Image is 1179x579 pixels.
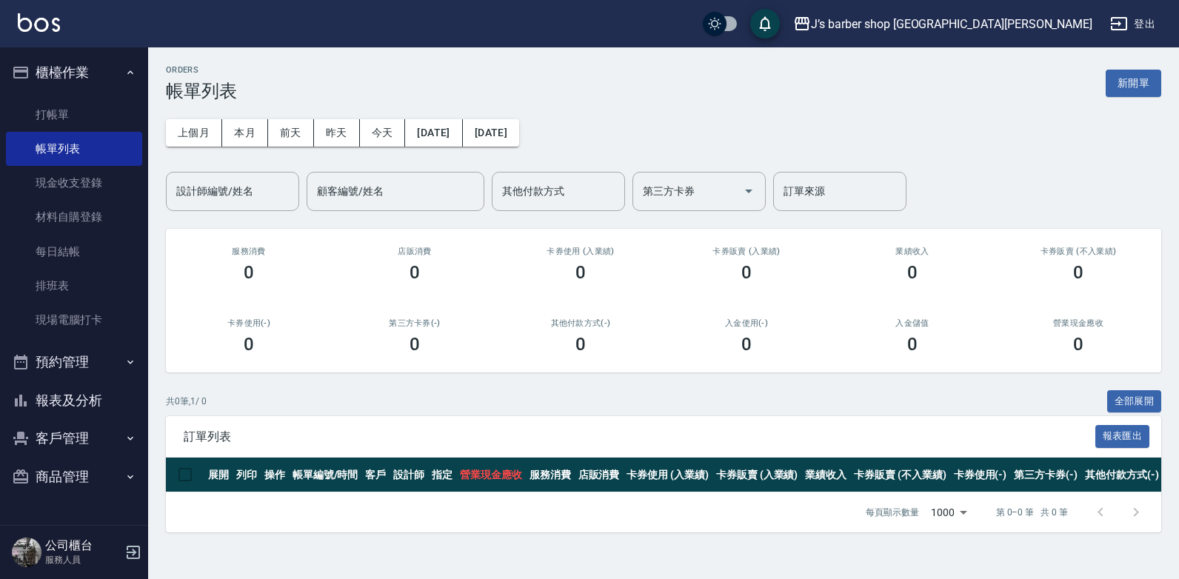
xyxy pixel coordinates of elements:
[244,262,254,283] h3: 0
[575,262,586,283] h3: 0
[361,458,390,492] th: 客戶
[1081,458,1163,492] th: 其他付款方式(-)
[166,81,237,101] h3: 帳單列表
[45,538,121,553] h5: 公司櫃台
[907,262,918,283] h3: 0
[925,492,972,532] div: 1000
[6,269,142,303] a: 排班表
[6,235,142,269] a: 每日結帳
[410,262,420,283] h3: 0
[850,458,949,492] th: 卡券販賣 (不入業績)
[1104,10,1161,38] button: 登出
[166,65,237,75] h2: ORDERS
[575,334,586,355] h3: 0
[314,119,360,147] button: 昨天
[847,247,978,256] h2: 業績收入
[1106,76,1161,90] a: 新開單
[787,9,1098,39] button: J’s barber shop [GEOGRAPHIC_DATA][PERSON_NAME]
[741,262,752,283] h3: 0
[18,13,60,32] img: Logo
[405,119,462,147] button: [DATE]
[222,119,268,147] button: 本月
[515,318,646,328] h2: 其他付款方式(-)
[866,506,919,519] p: 每頁顯示數量
[12,538,41,567] img: Person
[166,395,207,408] p: 共 0 筆, 1 / 0
[428,458,456,492] th: 指定
[6,343,142,381] button: 預約管理
[6,132,142,166] a: 帳單列表
[390,458,428,492] th: 設計師
[184,247,314,256] h3: 服務消費
[261,458,289,492] th: 操作
[6,381,142,420] button: 報表及分析
[681,247,812,256] h2: 卡券販賣 (入業績)
[950,458,1011,492] th: 卡券使用(-)
[6,458,142,496] button: 商品管理
[750,9,780,39] button: save
[204,458,233,492] th: 展開
[515,247,646,256] h2: 卡券使用 (入業績)
[6,200,142,234] a: 材料自購登錄
[1010,458,1081,492] th: 第三方卡券(-)
[737,179,761,203] button: Open
[456,458,526,492] th: 營業現金應收
[1107,390,1162,413] button: 全部展開
[847,318,978,328] h2: 入金儲值
[575,458,624,492] th: 店販消費
[45,553,121,566] p: 服務人員
[244,334,254,355] h3: 0
[1073,262,1083,283] h3: 0
[801,458,850,492] th: 業績收入
[463,119,519,147] button: [DATE]
[623,458,712,492] th: 卡券使用 (入業績)
[996,506,1068,519] p: 第 0–0 筆 共 0 筆
[166,119,222,147] button: 上個月
[1013,318,1143,328] h2: 營業現金應收
[6,53,142,92] button: 櫃檯作業
[907,334,918,355] h3: 0
[1095,429,1150,443] a: 報表匯出
[681,318,812,328] h2: 入金使用(-)
[410,334,420,355] h3: 0
[741,334,752,355] h3: 0
[360,119,406,147] button: 今天
[1073,334,1083,355] h3: 0
[289,458,362,492] th: 帳單編號/時間
[6,303,142,337] a: 現場電腦打卡
[268,119,314,147] button: 前天
[350,318,480,328] h2: 第三方卡券(-)
[1013,247,1143,256] h2: 卡券販賣 (不入業績)
[1095,425,1150,448] button: 報表匯出
[233,458,261,492] th: 列印
[1106,70,1161,97] button: 新開單
[811,15,1092,33] div: J’s barber shop [GEOGRAPHIC_DATA][PERSON_NAME]
[184,318,314,328] h2: 卡券使用(-)
[6,98,142,132] a: 打帳單
[526,458,575,492] th: 服務消費
[6,166,142,200] a: 現金收支登錄
[712,458,802,492] th: 卡券販賣 (入業績)
[184,429,1095,444] span: 訂單列表
[6,419,142,458] button: 客戶管理
[350,247,480,256] h2: 店販消費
